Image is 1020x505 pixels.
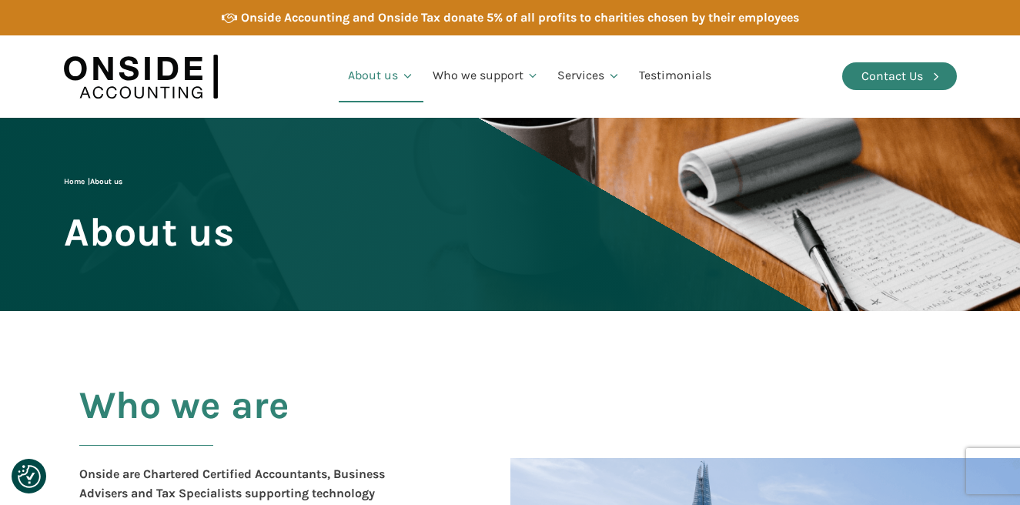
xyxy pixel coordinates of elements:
button: Consent Preferences [18,465,41,488]
img: Revisit consent button [18,465,41,488]
h2: Who we are [79,384,289,464]
a: Testimonials [630,50,721,102]
a: Contact Us [842,62,957,90]
a: Home [64,177,85,186]
span: About us [64,211,234,253]
div: Contact Us [861,66,923,86]
a: Who we support [423,50,549,102]
a: Services [548,50,630,102]
span: About us [90,177,122,186]
a: About us [339,50,423,102]
img: Onside Accounting [64,47,218,106]
div: Onside Accounting and Onside Tax donate 5% of all profits to charities chosen by their employees [241,8,799,28]
span: | [64,177,122,186]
